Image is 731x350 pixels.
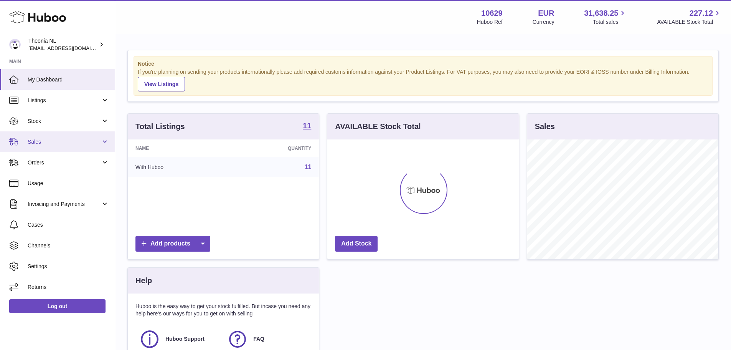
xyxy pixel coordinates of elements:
span: Huboo Support [165,335,205,343]
a: Add Stock [335,236,378,252]
span: Returns [28,284,109,291]
div: If you're planning on sending your products internationally please add required customs informati... [138,68,708,91]
div: Theonia NL [28,37,97,52]
a: Log out [9,299,106,313]
strong: EUR [538,8,554,18]
span: AVAILABLE Stock Total [657,18,722,26]
a: Add products [135,236,210,252]
h3: Total Listings [135,121,185,132]
span: 227.12 [690,8,713,18]
img: info@wholesomegoods.eu [9,39,21,50]
a: FAQ [227,329,307,350]
span: [EMAIL_ADDRESS][DOMAIN_NAME] [28,45,113,51]
span: Cases [28,221,109,229]
div: Huboo Ref [477,18,503,26]
span: My Dashboard [28,76,109,83]
td: With Huboo [128,157,229,177]
span: FAQ [253,335,264,343]
a: 31,638.25 Total sales [584,8,627,26]
a: Huboo Support [139,329,219,350]
span: Invoicing and Payments [28,201,101,208]
h3: AVAILABLE Stock Total [335,121,421,132]
span: Orders [28,159,101,166]
strong: Notice [138,60,708,68]
span: Usage [28,180,109,187]
div: Currency [533,18,554,26]
strong: 11 [303,122,311,129]
h3: Help [135,275,152,286]
span: Channels [28,242,109,249]
span: 31,638.25 [584,8,618,18]
th: Quantity [229,139,319,157]
a: 227.12 AVAILABLE Stock Total [657,8,722,26]
a: 11 [305,164,312,170]
span: Sales [28,138,101,146]
th: Name [128,139,229,157]
strong: 10629 [481,8,503,18]
a: View Listings [138,77,185,91]
span: Stock [28,118,101,125]
h3: Sales [535,121,555,132]
p: Huboo is the easy way to get your stock fulfilled. But incase you need any help here's our ways f... [135,303,311,317]
a: 11 [303,122,311,131]
span: Listings [28,97,101,104]
span: Total sales [593,18,627,26]
span: Settings [28,263,109,270]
